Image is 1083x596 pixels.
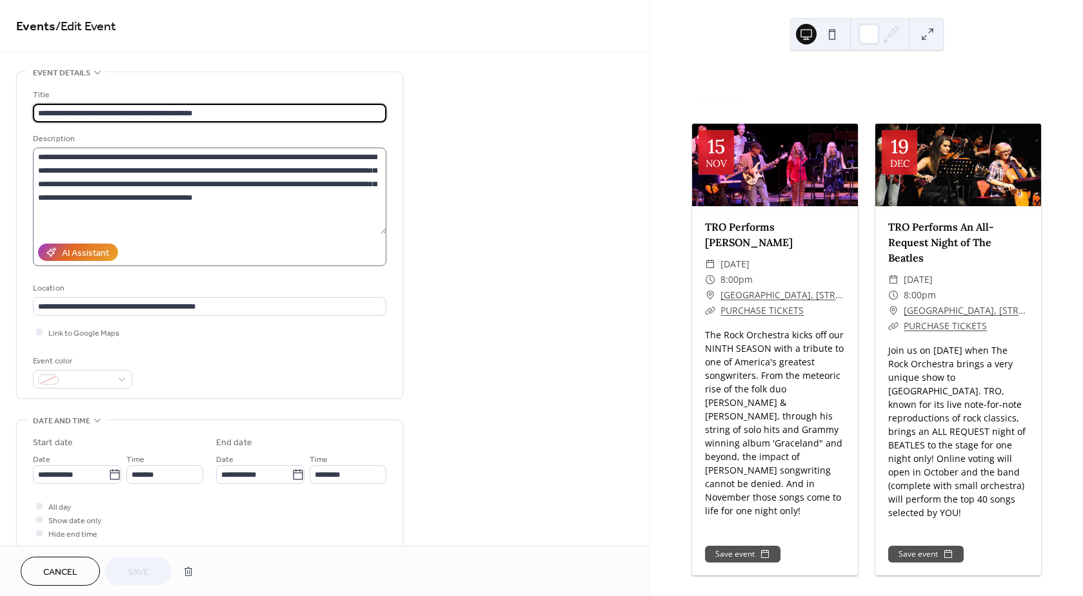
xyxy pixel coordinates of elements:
[891,137,909,156] div: 19
[890,159,909,168] div: Dec
[48,327,119,340] span: Link to Google Maps
[888,272,899,287] div: ​
[888,303,899,318] div: ​
[904,272,933,287] span: [DATE]
[692,328,858,517] div: The Rock Orchestra kicks off our NINTH SEASON with a tribute to one of America's greatest songwri...
[216,436,252,450] div: End date
[706,159,727,168] div: Nov
[888,546,964,562] button: Save event
[708,137,725,156] div: 15
[888,287,899,303] div: ​
[705,303,715,318] div: ​
[33,88,384,102] div: Title
[216,453,233,466] span: Date
[126,453,144,466] span: Time
[904,287,936,303] span: 8:00pm
[48,514,101,528] span: Show date only
[33,282,384,295] div: Location
[21,557,100,586] button: Cancel
[16,14,55,39] a: Events
[33,354,130,368] div: Event color
[55,14,116,39] span: / Edit Event
[43,566,77,579] span: Cancel
[904,320,987,332] a: PURCHASE TICKETS
[888,220,994,264] a: TRO Performs An All-Request Night of The Beatles
[62,247,109,260] div: AI Assistant
[33,66,90,80] span: Event details
[705,272,715,287] div: ​
[33,414,90,428] span: Date and time
[720,256,750,272] span: [DATE]
[33,453,50,466] span: Date
[33,132,384,146] div: Description
[875,343,1041,519] div: Join us on [DATE] when The Rock Orchestra brings a very unique show to [GEOGRAPHIC_DATA]. TRO, kn...
[720,272,753,287] span: 8:00pm
[888,318,899,334] div: ​
[904,303,1028,318] a: [GEOGRAPHIC_DATA], [STREET_ADDRESS]
[38,244,118,261] button: AI Assistant
[720,287,845,303] a: [GEOGRAPHIC_DATA], [STREET_ADDRESS]
[33,436,73,450] div: Start date
[310,453,328,466] span: Time
[720,304,804,316] a: PURCHASE TICKETS
[705,256,715,272] div: ​
[705,287,715,303] div: ​
[48,528,97,541] span: Hide end time
[682,69,1051,84] div: Upcoming events
[705,220,793,249] a: TRO Performs [PERSON_NAME]
[48,501,71,514] span: All day
[705,546,780,562] button: Save event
